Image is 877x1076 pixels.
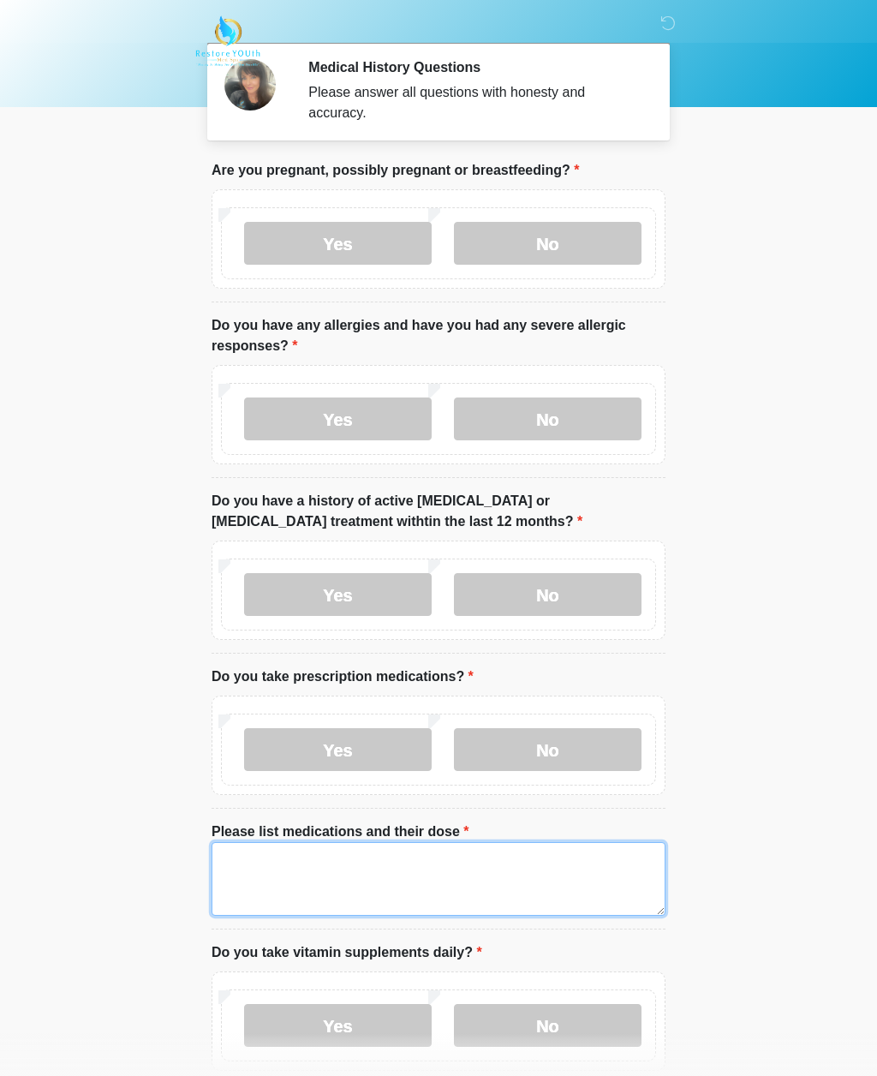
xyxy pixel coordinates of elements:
[212,942,482,963] label: Do you take vitamin supplements daily?
[454,573,641,616] label: No
[212,160,579,181] label: Are you pregnant, possibly pregnant or breastfeeding?
[244,222,432,265] label: Yes
[194,13,260,69] img: Restore YOUth Med Spa Logo
[454,1004,641,1047] label: No
[244,573,432,616] label: Yes
[212,667,474,687] label: Do you take prescription medications?
[224,59,276,111] img: Agent Avatar
[244,1004,432,1047] label: Yes
[454,728,641,771] label: No
[454,222,641,265] label: No
[212,491,665,532] label: Do you have a history of active [MEDICAL_DATA] or [MEDICAL_DATA] treatment withtin the last 12 mo...
[212,822,469,842] label: Please list medications and their dose
[212,315,665,356] label: Do you have any allergies and have you had any severe allergic responses?
[244,728,432,771] label: Yes
[308,82,640,123] div: Please answer all questions with honesty and accuracy.
[454,398,641,440] label: No
[244,398,432,440] label: Yes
